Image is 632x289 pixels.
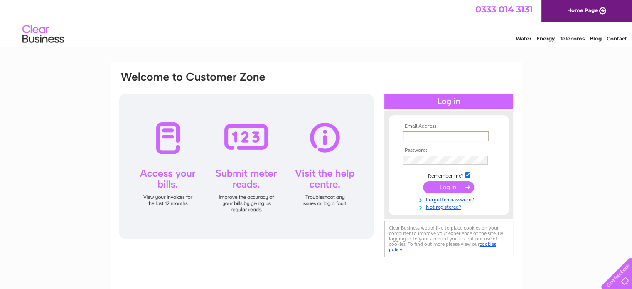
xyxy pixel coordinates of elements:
a: Contact [607,35,627,42]
a: Forgotten password? [403,195,497,203]
a: Energy [536,35,555,42]
a: Not registered? [403,203,497,210]
a: Telecoms [560,35,585,42]
th: Email Address: [401,124,497,129]
a: 0333 014 3131 [475,4,533,15]
div: Clear Business would like to place cookies on your computer to improve your experience of the sit... [384,221,513,257]
input: Submit [423,181,474,193]
a: Blog [590,35,602,42]
a: cookies policy [389,241,496,252]
img: logo.png [22,22,64,47]
td: Remember me? [401,171,497,179]
div: Clear Business is a trading name of Verastar Limited (registered in [GEOGRAPHIC_DATA] No. 3667643... [120,5,513,40]
a: Water [516,35,531,42]
th: Password: [401,148,497,153]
